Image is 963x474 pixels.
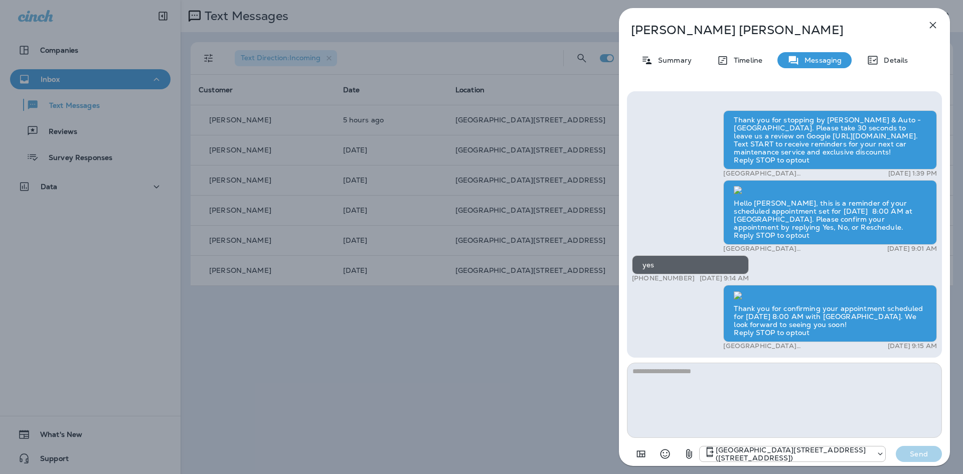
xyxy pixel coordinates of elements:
p: Timeline [729,56,762,64]
p: [PERSON_NAME] [PERSON_NAME] [631,23,905,37]
button: Add in a premade template [631,444,651,464]
div: Thank you for confirming your appointment scheduled for [DATE] 8:00 AM with [GEOGRAPHIC_DATA]. We... [723,285,937,342]
img: twilio-download [734,291,742,299]
p: [DATE] 9:14 AM [700,274,749,282]
p: [DATE] 1:39 PM [888,170,937,178]
img: twilio-download [734,186,742,194]
p: [GEOGRAPHIC_DATA][STREET_ADDRESS] ([STREET_ADDRESS]) [716,446,871,462]
p: [GEOGRAPHIC_DATA][STREET_ADDRESS] ([STREET_ADDRESS]) [723,342,851,350]
div: Thank you for stopping by [PERSON_NAME] & Auto - [GEOGRAPHIC_DATA]. Please take 30 seconds to lea... [723,110,937,170]
p: Messaging [799,56,842,64]
p: [GEOGRAPHIC_DATA][STREET_ADDRESS] ([STREET_ADDRESS]) [723,170,851,178]
button: Select an emoji [655,444,675,464]
div: yes [632,255,749,274]
div: +1 (402) 891-8464 [700,446,885,462]
p: Details [879,56,908,64]
p: Summary [653,56,692,64]
p: [DATE] 9:01 AM [887,245,937,253]
div: Hello [PERSON_NAME], this is a reminder of your scheduled appointment set for [DATE] 8:00 AM at [... [723,180,937,245]
p: [PHONE_NUMBER] [632,274,695,282]
p: [DATE] 9:15 AM [888,342,937,350]
p: [GEOGRAPHIC_DATA][STREET_ADDRESS] ([STREET_ADDRESS]) [723,245,851,253]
